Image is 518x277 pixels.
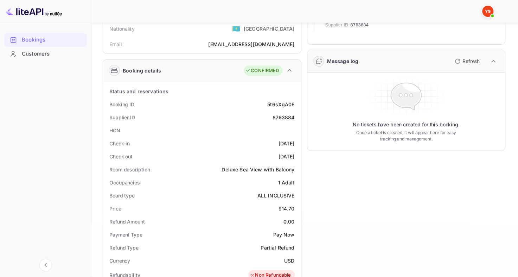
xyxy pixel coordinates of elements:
div: Bookings [4,33,87,47]
div: ALL INCLUSIVE [257,192,295,199]
div: 1 Adult [278,179,294,186]
p: Refresh [462,57,480,65]
button: Refresh [450,56,482,67]
div: Pay Now [273,231,294,238]
div: Check out [109,153,133,160]
a: Customers [4,47,87,60]
div: Payment Type [109,231,142,238]
div: 5t6sXgA0E [267,101,294,108]
div: Price [109,205,121,212]
div: Email [109,40,122,48]
div: Occupancies [109,179,140,186]
div: [GEOGRAPHIC_DATA] [244,25,295,32]
div: Booking details [123,67,161,74]
div: Board type [109,192,135,199]
div: [EMAIL_ADDRESS][DOMAIN_NAME] [208,40,294,48]
div: 914.70 [279,205,295,212]
div: Room description [109,166,150,173]
div: Customers [4,47,87,61]
div: Refund Type [109,244,139,251]
div: Supplier ID [109,114,135,121]
p: Once a ticket is created, it will appear here for easy tracking and management. [353,130,459,142]
div: Status and reservations [109,88,168,95]
div: Customers [22,50,83,58]
div: Check-in [109,140,130,147]
span: 8763884 [350,21,369,29]
img: Yandex Support [482,6,493,17]
div: Currency [109,257,130,264]
div: Deluxe Sea View with Balcony [222,166,294,173]
img: LiteAPI logo [6,6,62,17]
div: CONFIRMED [245,67,279,74]
a: Bookings [4,33,87,46]
div: [DATE] [279,140,295,147]
div: Message log [327,57,359,65]
div: Refund Amount [109,218,145,225]
div: Partial Refund [261,244,294,251]
button: Collapse navigation [39,259,52,271]
p: No tickets have been created for this booking. [353,121,460,128]
span: Supplier ID: [325,21,350,29]
div: 8763884 [272,114,294,121]
div: Nationality [109,25,135,32]
div: USD [284,257,294,264]
div: [DATE] [279,153,295,160]
span: United States [232,22,240,35]
div: Booking ID [109,101,134,108]
div: HCN [109,127,120,134]
div: Bookings [22,36,83,44]
div: 0.00 [283,218,295,225]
